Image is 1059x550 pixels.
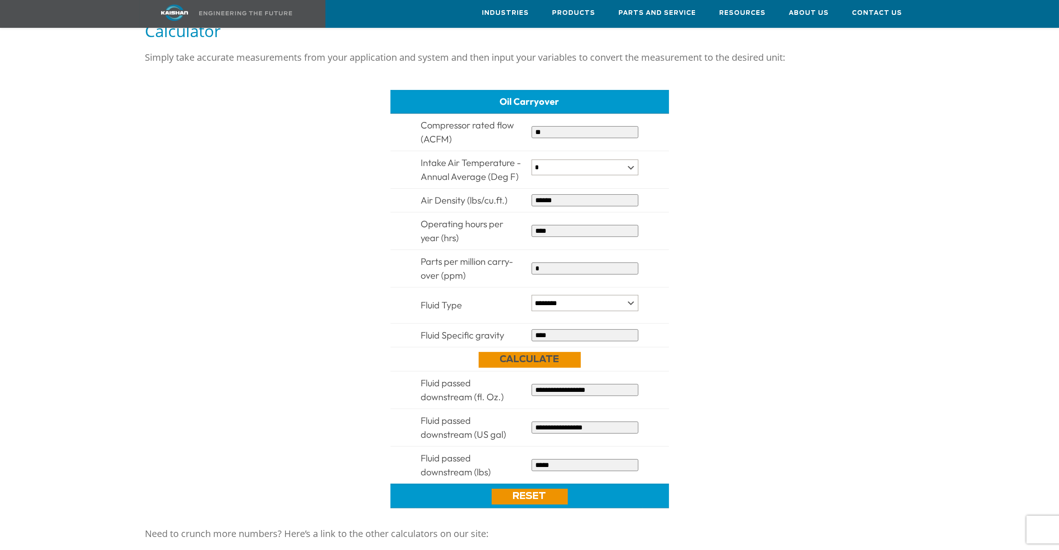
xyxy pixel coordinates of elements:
p: Need to crunch more numbers? Here’s a link to the other calculators on our site: [145,524,914,543]
a: Industries [482,0,529,26]
span: Operating hours per year (hrs) [421,218,503,243]
span: About Us [789,8,829,19]
span: Oil Carryover [500,96,559,107]
a: Reset [492,489,568,505]
span: Industries [482,8,529,19]
span: Resources [720,8,766,19]
span: Intake Air Temperature - Annual Average (Deg F) [421,157,521,182]
span: Fluid passed downstream (US gal) [421,415,506,440]
a: Contact Us [852,0,903,26]
img: Engineering the future [199,11,292,15]
a: Parts and Service [619,0,696,26]
span: Contact Us [852,8,903,19]
span: Compressor rated flow (ACFM) [421,119,514,145]
span: Fluid passed downstream (fl. Oz.) [421,377,504,403]
a: About Us [789,0,829,26]
span: Air Density (lbs/cu.ft.) [421,194,507,206]
span: Parts per million carry-over (ppm) [421,256,513,281]
span: Parts and Service [619,8,696,19]
span: Fluid Type [421,299,462,311]
span: Fluid Specific gravity [421,329,504,341]
h5: Calculator [145,20,914,41]
a: Resources [720,0,766,26]
p: Simply take accurate measurements from your application and system and then input your variables ... [145,48,914,67]
a: Calculate [479,352,581,368]
span: Fluid passed downstream (lbs) [421,452,491,478]
img: kaishan logo [140,5,209,21]
span: Products [552,8,596,19]
a: Products [552,0,596,26]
